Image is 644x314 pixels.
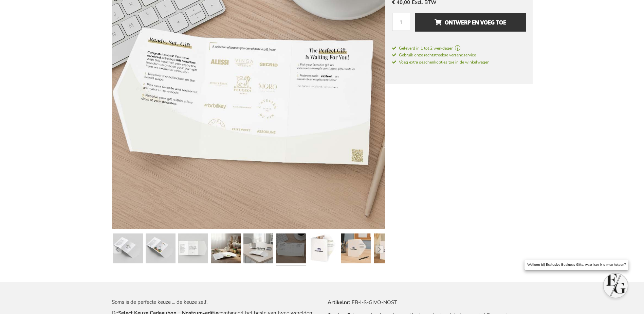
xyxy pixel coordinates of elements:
span: Ontwerp en voeg toe [435,17,506,28]
a: Select Keuzecadeau - Nostrum [211,231,241,268]
span: Gebruik onze rechtstreekse verzendservice [392,52,476,58]
a: Voeg extra geschenkopties toe in de winkelwagen [392,58,526,66]
input: Aantal [392,13,410,31]
a: Select Keuzecadeau - Nostrum [178,231,208,268]
span: Voeg extra geschenkopties toe in de winkelwagen [392,59,490,65]
a: Select Keuzecadeau - Nostrum [113,231,143,268]
a: Select Keuzecadeau - Nostrum [309,231,338,268]
p: Soms is de perfecte keuze ... de keuze zelf. [112,299,317,306]
a: Select Keuzecadeau - Nostrum [341,231,371,268]
a: Geleverd in 1 tot 2 werkdagen [392,45,526,51]
a: Select Keuzecadeau - Nostrum [276,231,306,268]
a: Select Keuzecadeau - Nostrum [146,231,176,268]
a: Select Keuzecadeau - Nostrum [243,231,273,268]
button: Ontwerp en voeg toe [415,13,526,32]
a: Select Keuzecadeau - Nostrum [374,231,404,268]
a: Gebruik onze rechtstreekse verzendservice [392,51,526,58]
